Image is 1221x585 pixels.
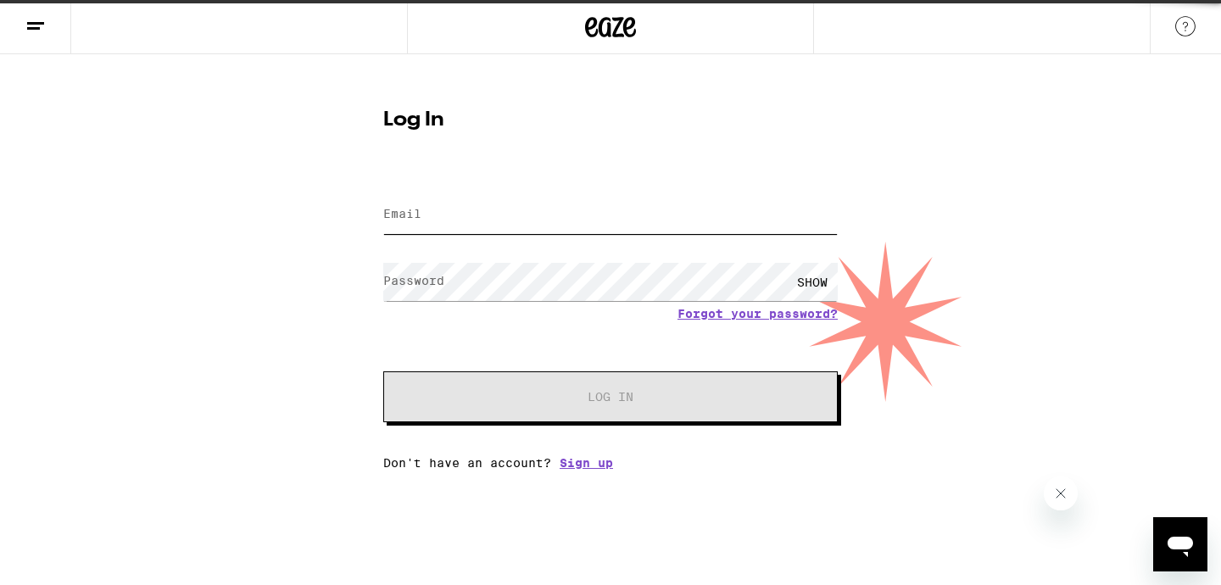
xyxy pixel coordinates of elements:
div: SHOW [787,263,838,301]
h1: Log In [383,110,838,131]
a: Forgot your password? [677,307,838,320]
a: Sign up [560,456,613,470]
span: Log In [588,391,633,403]
iframe: Close message [1044,476,1078,510]
span: Hi. Need any help? [10,12,122,25]
iframe: Button to launch messaging window [1153,517,1207,571]
label: Email [383,207,421,220]
div: Don't have an account? [383,456,838,470]
button: Log In [383,371,838,422]
input: Email [383,196,838,234]
label: Password [383,274,444,287]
